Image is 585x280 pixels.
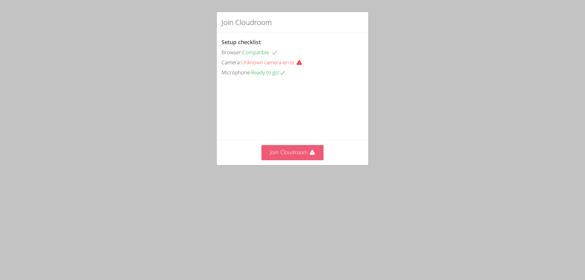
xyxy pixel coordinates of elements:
[222,17,272,28] h2: Join Cloudroom
[222,38,261,46] span: Setup checklist
[222,69,251,76] span: Microphone:
[222,59,241,66] span: Camera:
[251,69,285,76] span: Ready to go!
[242,49,278,56] span: Compatible
[222,49,242,56] span: Browser:
[241,59,307,66] span: Unknown camera error
[261,145,324,160] button: Join Cloudroom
